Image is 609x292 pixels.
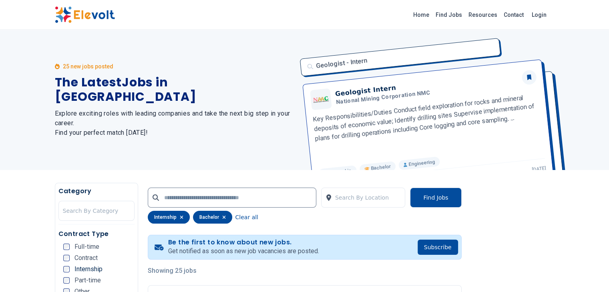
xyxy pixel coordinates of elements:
a: Contact [500,8,527,21]
p: Get notified as soon as new job vacancies are posted. [168,246,319,256]
p: Showing 25 jobs [148,266,462,276]
a: Resources [465,8,500,21]
a: Home [410,8,432,21]
span: Part-time [74,277,101,284]
h1: The Latest Jobs in [GEOGRAPHIC_DATA] [55,75,295,104]
input: Contract [63,255,70,261]
a: Find Jobs [432,8,465,21]
div: bachelor [193,211,232,224]
input: Internship [63,266,70,272]
button: Subscribe [418,240,458,255]
div: internship [148,211,190,224]
h5: Category [58,186,135,196]
img: Elevolt [55,6,115,23]
h2: Explore exciting roles with leading companies and take the next big step in your career. Find you... [55,109,295,138]
span: Internship [74,266,103,272]
span: Contract [74,255,98,261]
a: Login [527,7,551,23]
h5: Contract Type [58,229,135,239]
input: Full-time [63,244,70,250]
p: 25 new jobs posted [63,62,113,70]
iframe: Chat Widget [569,254,609,292]
button: Clear all [235,211,258,224]
span: Full-time [74,244,99,250]
h4: Be the first to know about new jobs. [168,238,319,246]
button: Find Jobs [410,188,461,208]
input: Part-time [63,277,70,284]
